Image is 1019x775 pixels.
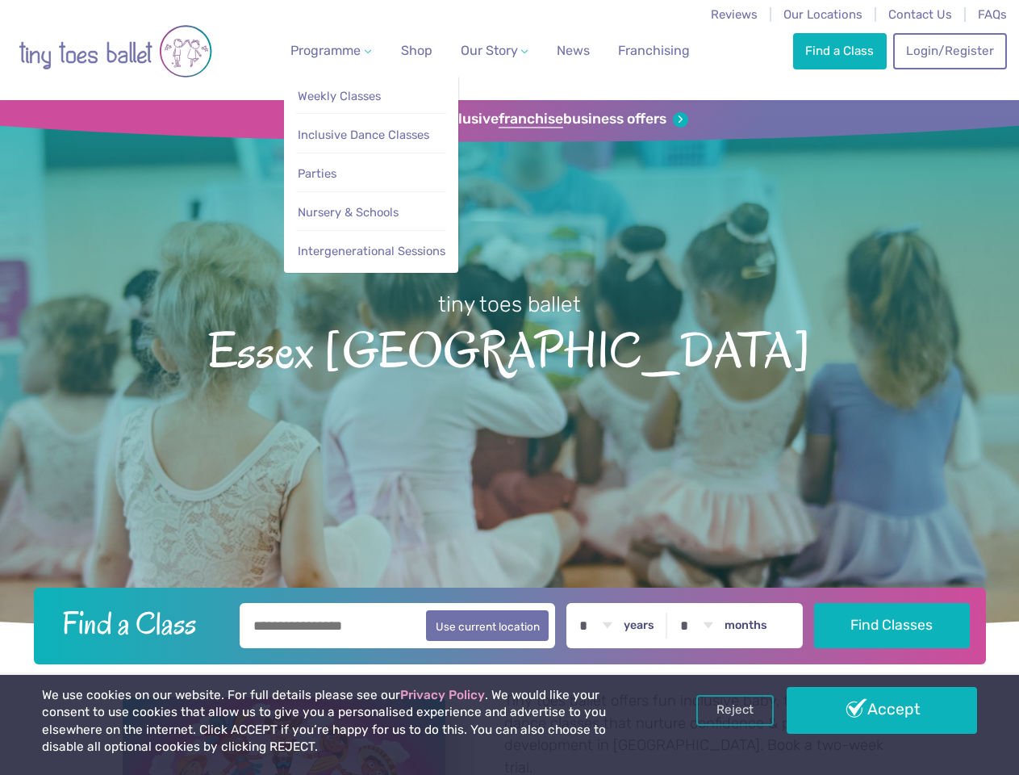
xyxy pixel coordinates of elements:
[395,35,439,67] a: Shop
[290,43,361,58] span: Programme
[331,111,688,128] a: Sign up for our exclusivefranchisebusiness offers
[725,618,767,633] label: months
[783,7,862,22] a: Our Locations
[550,35,596,67] a: News
[624,618,654,633] label: years
[49,603,228,643] h2: Find a Class
[453,35,534,67] a: Our Story
[296,82,446,111] a: Weekly Classes
[298,89,381,103] span: Weekly Classes
[42,687,649,756] p: We use cookies on our website. For full details please see our . We would like your consent to us...
[461,43,518,58] span: Our Story
[696,695,774,726] a: Reject
[793,33,887,69] a: Find a Class
[298,205,399,220] span: Nursery & Schools
[618,43,690,58] span: Franchising
[787,687,977,734] a: Accept
[978,7,1007,22] a: FAQs
[711,7,758,22] a: Reviews
[298,166,336,181] span: Parties
[296,159,446,189] a: Parties
[298,244,445,258] span: Intergenerational Sessions
[426,610,549,641] button: Use current location
[888,7,952,22] a: Contact Us
[499,111,563,128] strong: franchise
[814,603,970,648] button: Find Classes
[557,43,590,58] span: News
[296,198,446,228] a: Nursery & Schools
[284,35,378,67] a: Programme
[400,688,485,702] a: Privacy Policy
[19,10,212,92] img: tiny toes ballet
[612,35,696,67] a: Franchising
[296,237,446,266] a: Intergenerational Sessions
[438,291,581,317] small: tiny toes ballet
[298,128,429,142] span: Inclusive Dance Classes
[893,33,1006,69] a: Login/Register
[296,120,446,150] a: Inclusive Dance Classes
[26,319,993,379] span: Essex [GEOGRAPHIC_DATA]
[401,43,432,58] span: Shop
